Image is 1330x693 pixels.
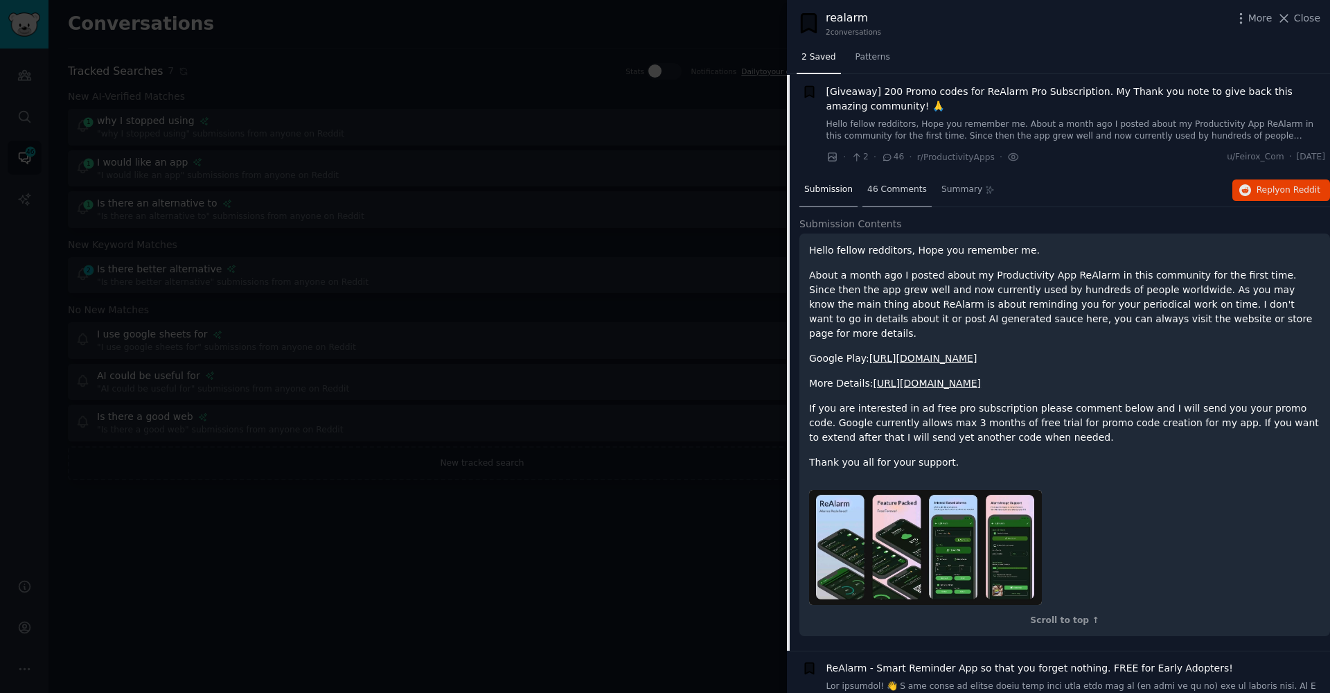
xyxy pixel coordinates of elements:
p: Google Play: [809,351,1320,366]
p: About a month ago I posted about my Productivity App ReAlarm in this community for the first time... [809,268,1320,341]
img: [Giveaway] 200 Promo codes for ReAlarm Pro Subscription. My Thank you note to give back this amaz... [809,490,1042,605]
span: · [1000,150,1002,164]
a: [URL][DOMAIN_NAME] [869,353,977,364]
span: 46 Comments [867,184,927,196]
span: 2 Saved [801,51,836,64]
span: Submission [804,184,853,196]
a: Patterns [851,46,895,75]
span: r/ProductivityApps [917,152,995,162]
button: More [1234,11,1273,26]
span: · [874,150,876,164]
a: 2 Saved [797,46,841,75]
span: Reply [1257,184,1320,197]
p: If you are interested in ad free pro subscription please comment below and I will send you your p... [809,401,1320,445]
span: 2 [851,151,868,164]
span: on Reddit [1280,185,1320,195]
button: Close [1277,11,1320,26]
span: 46 [881,151,904,164]
a: Hello fellow redditors, Hope you remember me. About a month ago I posted about my Productivity Ap... [826,119,1326,143]
span: Submission Contents [799,217,902,231]
span: [DATE] [1297,151,1325,164]
span: · [843,150,846,164]
a: [Giveaway] 200 Promo codes for ReAlarm Pro Subscription. My Thank you note to give back this amaz... [826,85,1326,114]
span: u/Feirox_Com [1227,151,1284,164]
p: More Details: [809,376,1320,391]
span: Close [1294,11,1320,26]
div: Scroll to top ↑ [809,615,1320,627]
span: Patterns [855,51,890,64]
span: Summary [941,184,982,196]
div: realarm [826,10,881,27]
span: · [1289,151,1292,164]
span: More [1248,11,1273,26]
a: [URL][DOMAIN_NAME] [873,378,981,389]
a: ReAlarm - Smart Reminder App so that you forget nothing. FREE for Early Adopters! [826,661,1233,676]
span: · [909,150,912,164]
div: 2 conversation s [826,27,881,37]
p: Hello fellow redditors, Hope you remember me. [809,243,1320,258]
p: Thank you all for your support. [809,455,1320,470]
button: Replyon Reddit [1232,179,1330,202]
